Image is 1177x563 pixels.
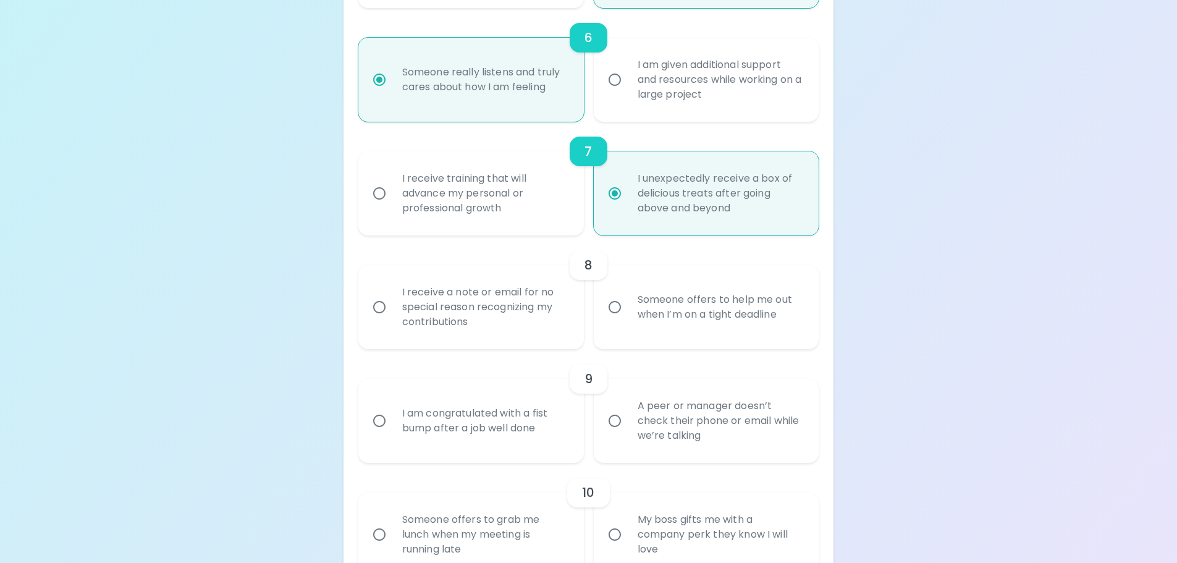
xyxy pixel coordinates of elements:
[628,156,812,231] div: I unexpectedly receive a box of delicious treats after going above and beyond
[392,156,577,231] div: I receive training that will advance my personal or professional growth
[584,28,593,48] h6: 6
[628,43,812,117] div: I am given additional support and resources while working on a large project
[392,270,577,344] div: I receive a note or email for no special reason recognizing my contributions
[392,50,577,109] div: Someone really listens and truly cares about how I am feeling
[584,255,593,275] h6: 8
[392,391,577,451] div: I am congratulated with a fist bump after a job well done
[628,277,812,337] div: Someone offers to help me out when I’m on a tight deadline
[358,235,819,349] div: choice-group-check
[358,122,819,235] div: choice-group-check
[584,142,592,161] h6: 7
[584,369,593,389] h6: 9
[358,349,819,463] div: choice-group-check
[582,483,594,502] h6: 10
[358,8,819,122] div: choice-group-check
[628,384,812,458] div: A peer or manager doesn’t check their phone or email while we’re talking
